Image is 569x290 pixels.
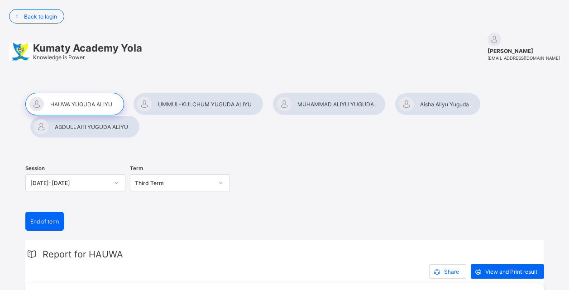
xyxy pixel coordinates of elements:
[30,180,109,186] div: [DATE]-[DATE]
[9,43,33,61] img: School logo
[43,249,123,260] span: Report for HAUWA
[444,268,459,275] span: Share
[25,165,45,171] span: Session
[33,42,142,54] span: Kumaty Academy Yola
[488,48,560,54] span: [PERSON_NAME]
[24,13,57,20] span: Back to login
[485,268,537,275] span: View and Print result
[135,180,213,186] div: Third Term
[488,56,560,61] span: [EMAIL_ADDRESS][DOMAIN_NAME]
[30,218,59,225] span: End of term
[33,54,85,61] span: Knowledge is Power
[488,33,501,46] img: default.svg
[130,165,143,171] span: Term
